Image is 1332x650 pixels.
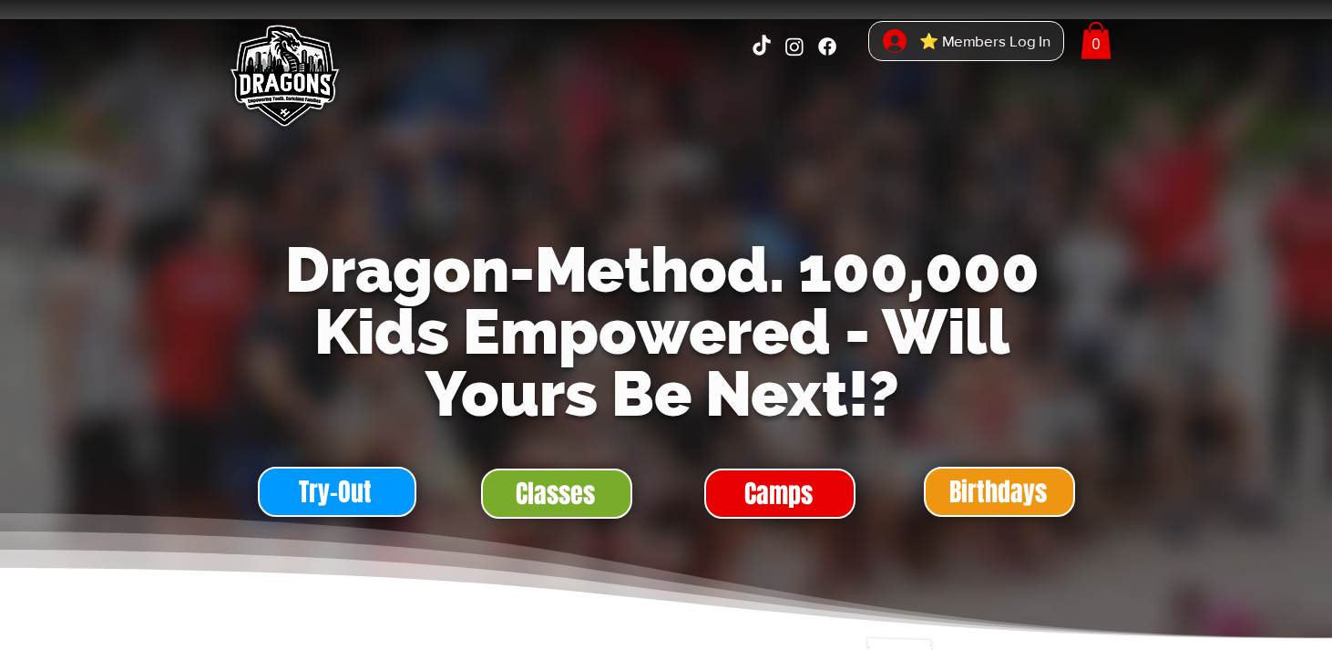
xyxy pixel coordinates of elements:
[870,22,1063,61] button: ⭐ Members Log In
[220,14,347,141] img: Skate Dragons logo with the slogan 'Empowering Youth, Enriching Families' in Singapore.
[299,474,372,510] span: Try-Out
[1081,22,1112,59] a: Cart with 0 items
[258,467,416,517] a: Try-Out
[1092,36,1101,52] text: 0
[285,233,1040,430] span: Dragon-Method. 100,000 Kids Empowered - Will Yours Be Next!?
[744,476,813,511] span: Camps
[750,35,839,58] ul: Social Bar
[704,469,856,519] a: Camps
[481,469,632,519] a: Classes
[516,476,595,511] span: Classes
[913,27,1057,56] span: ⭐ Members Log In
[949,474,1047,510] span: Birthdays
[924,467,1075,517] a: Birthdays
